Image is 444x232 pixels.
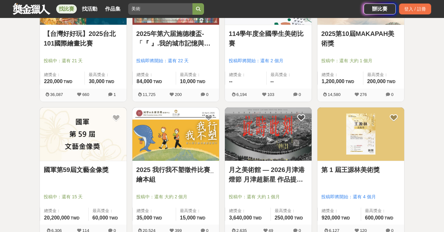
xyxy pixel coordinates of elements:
span: 14,580 [328,92,341,97]
span: 總獎金： [137,208,172,214]
a: 2025 我行我不塑徵件比賽_繪本組 [136,165,215,184]
span: 投稿中：還有 21 天 [44,57,123,64]
span: TWD [153,80,162,84]
span: 250,000 [275,215,293,220]
a: 找比賽 [56,4,77,13]
a: 114學年度全國學生美術比賽 [229,29,308,48]
a: Cover Image [132,107,219,161]
span: TWD [385,216,393,220]
img: Cover Image [132,107,219,161]
span: TWD [105,80,114,84]
span: 最高獎金： [89,72,123,78]
span: 最高獎金： [180,208,215,214]
span: 總獎金： [44,208,84,214]
a: Cover Image [225,107,312,161]
span: 1,200,000 [322,79,344,84]
span: TWD [197,216,205,220]
span: 36,087 [50,92,63,97]
span: 200 [175,92,182,97]
span: 200,000 [367,79,386,84]
span: TWD [341,216,350,220]
span: 總獎金： [229,208,267,214]
span: TWD [71,216,79,220]
span: 最高獎金： [365,208,400,214]
span: 總獎金： [229,72,262,78]
a: 2025第10屆MAKAPAH美術獎 [321,29,400,48]
span: 600,000 [365,215,384,220]
span: 0 [298,92,301,97]
span: 15,000 [180,215,196,220]
span: 最高獎金： [271,72,308,78]
span: 投稿即將開始：還有 22 天 [136,57,215,64]
span: 投稿中：還有 大約 1 個月 [321,57,400,64]
a: 辦比賽 [364,4,396,14]
a: Cover Image [317,107,404,161]
img: Cover Image [317,107,404,161]
span: 11,725 [143,92,155,97]
span: TWD [109,216,118,220]
a: Cover Image [40,107,127,161]
span: 3,640,000 [229,215,252,220]
span: 660 [82,92,89,97]
span: 最高獎金： [275,208,308,214]
span: 6,194 [236,92,247,97]
a: 第 1 屆王源林美術獎 [321,165,400,175]
span: 103 [267,92,274,97]
span: 投稿中：還有 大約 2 個月 [136,193,215,200]
span: 投稿中：還有 15 天 [44,193,123,200]
span: 總獎金： [322,208,357,214]
span: 276 [360,92,367,97]
span: -- [229,79,233,84]
span: 220,000 [44,79,63,84]
span: 最高獎金： [367,72,400,78]
img: Cover Image [225,107,312,161]
span: 投稿中：還有 大約 1 個月 [229,193,308,200]
span: 最高獎金： [180,72,215,78]
span: 投稿即將開始：還有 4 個月 [321,193,400,200]
span: 30,000 [89,79,104,84]
span: 1 [113,92,116,97]
span: TWD [64,80,72,84]
span: 總獎金： [322,72,359,78]
span: TWD [345,80,354,84]
span: TWD [387,80,395,84]
a: 2025年第六届施德樓盃-「『 』.我的城市記憶與鄉愁」繪畫比賽 [136,29,215,48]
span: 總獎金： [44,72,81,78]
input: 翻玩臺味好乳力 等你發揮創意！ [128,3,192,15]
span: 10,000 [180,79,196,84]
span: 60,000 [93,215,108,220]
span: 84,000 [137,79,152,84]
a: 找活動 [79,4,100,13]
span: 0 [206,92,208,97]
a: 【台灣好好玩】2025台北101國際繪畫比賽 [44,29,123,48]
a: 國軍第59屆文藝金像獎 [44,165,123,175]
img: Cover Image [40,107,127,161]
a: 月之美術館 — 2026月津港燈節 月津超新星 作品提案徵選計畫 〈OPEN CALL〉 [229,165,308,184]
span: 0 [391,92,393,97]
span: 920,000 [322,215,340,220]
span: TWD [294,216,303,220]
span: 投稿即將開始：還有 2 個月 [229,57,308,64]
span: -- [271,79,274,84]
span: TWD [253,216,262,220]
a: 作品集 [102,4,123,13]
span: 35,000 [137,215,152,220]
span: 總獎金： [137,72,172,78]
span: 最高獎金： [93,208,123,214]
span: 20,200,000 [44,215,70,220]
span: TWD [153,216,162,220]
span: TWD [197,80,205,84]
div: 登入 / 註冊 [399,4,431,14]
